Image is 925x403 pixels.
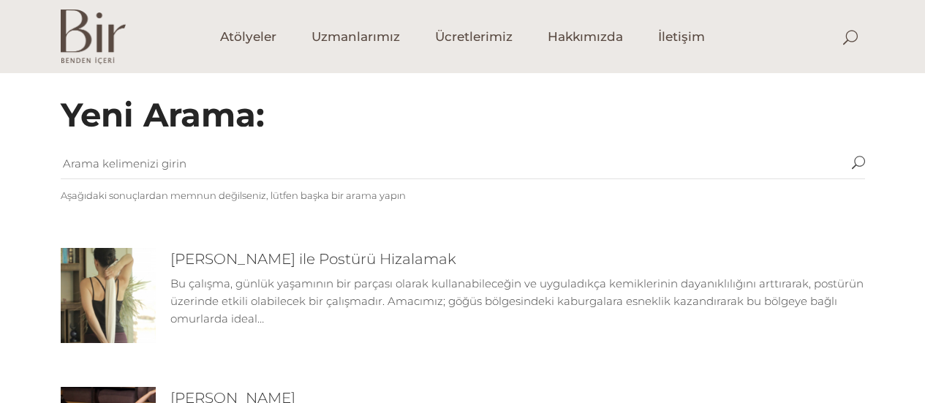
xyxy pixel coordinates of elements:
span: Hakkımızda [548,29,623,45]
div: Aşağıdaki sonuçlardan memnun değilseniz, lütfen başka bir arama yapın [61,187,865,204]
span: Ücretlerimiz [435,29,513,45]
a: [PERSON_NAME] ile Postürü Hizalamak [170,250,456,268]
span: Uzmanlarımız [312,29,400,45]
p: Bu çalışma, günlük yaşamının bir parçası olarak kullanabileceğin ve uyguladıkça kemiklerinin daya... [170,275,865,328]
h2: Yeni Arama: [61,95,865,135]
span: Atölyeler [220,29,276,45]
span: İletişim [658,29,705,45]
input: Arama kelimenizi girin [61,149,852,178]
